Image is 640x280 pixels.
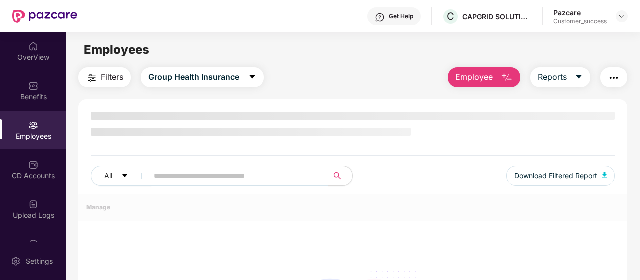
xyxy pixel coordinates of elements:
img: svg+xml;base64,PHN2ZyBpZD0iSG9tZSIgeG1sbnM9Imh0dHA6Ly93d3cudzMub3JnLzIwMDAvc3ZnIiB3aWR0aD0iMjAiIG... [28,41,38,51]
span: C [447,10,454,22]
div: Customer_success [553,17,607,25]
button: Download Filtered Report [506,166,615,186]
img: svg+xml;base64,PHN2ZyBpZD0iU2V0dGluZy0yMHgyMCIgeG1sbnM9Imh0dHA6Ly93d3cudzMub3JnLzIwMDAvc3ZnIiB3aW... [11,256,21,266]
img: svg+xml;base64,PHN2ZyB4bWxucz0iaHR0cDovL3d3dy53My5vcmcvMjAwMC9zdmciIHhtbG5zOnhsaW5rPSJodHRwOi8vd3... [501,72,513,84]
div: Settings [23,256,56,266]
button: Reportscaret-down [530,67,590,87]
span: Group Health Insurance [148,71,239,83]
button: search [328,166,353,186]
img: svg+xml;base64,PHN2ZyBpZD0iQmVuZWZpdHMiIHhtbG5zPSJodHRwOi8vd3d3LnczLm9yZy8yMDAwL3N2ZyIgd2lkdGg9Ij... [28,81,38,91]
span: Filters [101,71,123,83]
img: svg+xml;base64,PHN2ZyB4bWxucz0iaHR0cDovL3d3dy53My5vcmcvMjAwMC9zdmciIHdpZHRoPSIyNCIgaGVpZ2h0PSIyNC... [86,72,98,84]
span: All [104,170,112,181]
div: Get Help [389,12,413,20]
img: svg+xml;base64,PHN2ZyBpZD0iQ0RfQWNjb3VudHMiIGRhdGEtbmFtZT0iQ0QgQWNjb3VudHMiIHhtbG5zPSJodHRwOi8vd3... [28,160,38,170]
div: Pazcare [553,8,607,17]
button: Employee [448,67,520,87]
div: CAPGRID SOLUTIONS PRIVATE LIMITED [462,12,532,21]
span: search [328,172,347,180]
img: svg+xml;base64,PHN2ZyBpZD0iSGVscC0zMngzMiIgeG1sbnM9Imh0dHA6Ly93d3cudzMub3JnLzIwMDAvc3ZnIiB3aWR0aD... [375,12,385,22]
button: Filters [78,67,131,87]
button: Allcaret-down [91,166,152,186]
img: svg+xml;base64,PHN2ZyBpZD0iRW1wbG95ZWVzIiB4bWxucz0iaHR0cDovL3d3dy53My5vcmcvMjAwMC9zdmciIHdpZHRoPS... [28,120,38,130]
img: svg+xml;base64,PHN2ZyB4bWxucz0iaHR0cDovL3d3dy53My5vcmcvMjAwMC9zdmciIHhtbG5zOnhsaW5rPSJodHRwOi8vd3... [602,172,607,178]
span: caret-down [121,172,128,180]
span: caret-down [575,73,583,82]
img: svg+xml;base64,PHN2ZyBpZD0iQ2xhaW0iIHhtbG5zPSJodHRwOi8vd3d3LnczLm9yZy8yMDAwL3N2ZyIgd2lkdGg9IjIwIi... [28,239,38,249]
img: svg+xml;base64,PHN2ZyB4bWxucz0iaHR0cDovL3d3dy53My5vcmcvMjAwMC9zdmciIHdpZHRoPSIyNCIgaGVpZ2h0PSIyNC... [608,72,620,84]
span: Employees [84,42,149,57]
span: Reports [538,71,567,83]
img: New Pazcare Logo [12,10,77,23]
span: Download Filtered Report [514,170,597,181]
span: Employee [455,71,493,83]
span: caret-down [248,73,256,82]
img: svg+xml;base64,PHN2ZyBpZD0iVXBsb2FkX0xvZ3MiIGRhdGEtbmFtZT0iVXBsb2FkIExvZ3MiIHhtbG5zPSJodHRwOi8vd3... [28,199,38,209]
button: Group Health Insurancecaret-down [141,67,264,87]
img: svg+xml;base64,PHN2ZyBpZD0iRHJvcGRvd24tMzJ4MzIiIHhtbG5zPSJodHRwOi8vd3d3LnczLm9yZy8yMDAwL3N2ZyIgd2... [618,12,626,20]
